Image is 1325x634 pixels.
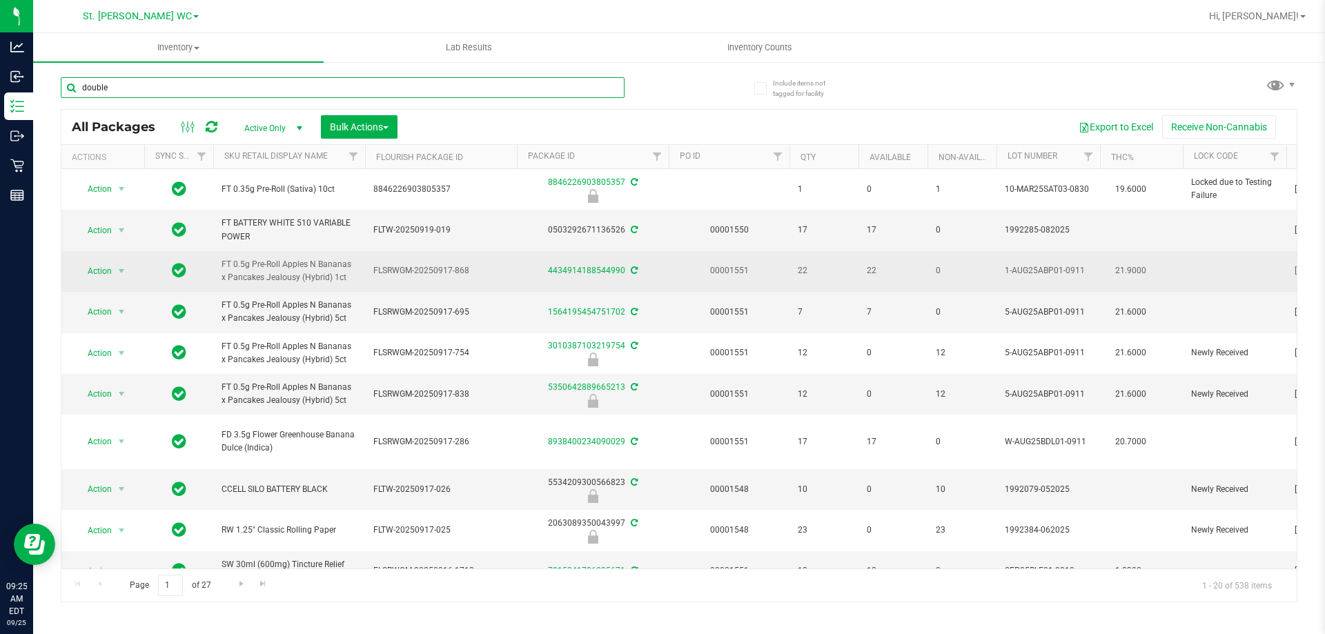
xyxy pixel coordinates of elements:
[867,388,919,401] span: 0
[75,384,112,404] span: Action
[172,261,186,280] span: In Sync
[172,220,186,239] span: In Sync
[798,224,850,237] span: 17
[61,77,625,98] input: Search Package ID, Item Name, SKU, Lot or Part Number...
[155,151,208,161] a: Sync Status
[376,152,463,162] a: Flourish Package ID
[1191,524,1278,537] span: Newly Received
[172,561,186,580] span: In Sync
[1005,483,1092,496] span: 1992079-052025
[867,306,919,319] span: 7
[1191,483,1278,496] span: Newly Received
[867,224,919,237] span: 17
[10,188,24,202] inline-svg: Reports
[373,524,509,537] span: FLTW-20250917-025
[6,580,27,617] p: 09:25 AM EDT
[870,152,911,162] a: Available
[515,189,671,203] div: Locked due to Testing Failure
[72,119,169,135] span: All Packages
[75,521,112,540] span: Action
[75,261,112,281] span: Action
[113,521,130,540] span: select
[373,306,509,319] span: FLSRWGM-20250917-695
[798,483,850,496] span: 10
[231,575,251,593] a: Go to the next page
[222,217,357,243] span: FT BATTERY WHITE 510 VARIABLE POWER
[936,183,988,196] span: 1
[710,307,749,317] a: 00001551
[10,99,24,113] inline-svg: Inventory
[224,151,328,161] a: Sku Retail Display Name
[1162,115,1276,139] button: Receive Non-Cannabis
[1108,302,1153,322] span: 21.6000
[222,183,357,196] span: FT 0.35g Pre-Roll (Sativa) 10ct
[172,343,186,362] span: In Sync
[710,566,749,575] a: 00001551
[222,524,357,537] span: RW 1.25" Classic Rolling Paper
[1108,384,1153,404] span: 21.6000
[629,341,638,350] span: Sync from Compliance System
[767,145,789,168] a: Filter
[515,530,671,544] div: Newly Received
[936,264,988,277] span: 0
[548,307,625,317] a: 1564195454751702
[1005,388,1092,401] span: 5-AUG25ABP01-0911
[10,40,24,54] inline-svg: Analytics
[710,389,749,399] a: 00001551
[629,437,638,446] span: Sync from Compliance System
[113,432,130,451] span: select
[867,435,919,448] span: 17
[936,224,988,237] span: 0
[83,10,192,22] span: St. [PERSON_NAME] WC
[10,159,24,172] inline-svg: Retail
[1111,152,1134,162] a: THC%
[373,435,509,448] span: FLSRWGM-20250917-286
[515,394,671,408] div: Newly Received
[936,564,988,577] span: 0
[33,41,324,54] span: Inventory
[1194,151,1238,161] a: Lock Code
[515,224,671,237] div: 0503292671136526
[614,33,905,62] a: Inventory Counts
[1070,115,1162,139] button: Export to Excel
[798,435,850,448] span: 17
[936,524,988,537] span: 23
[1005,564,1092,577] span: SEP25RLF01-0910
[515,517,671,544] div: 2063089350043997
[867,524,919,537] span: 0
[629,382,638,392] span: Sync from Compliance System
[373,346,509,359] span: FLSRWGM-20250917-754
[710,225,749,235] a: 00001550
[548,382,625,392] a: 5350642889665213
[1005,306,1092,319] span: 5-AUG25ABP01-0911
[710,266,749,275] a: 00001551
[1209,10,1299,21] span: Hi, [PERSON_NAME]!
[1108,432,1153,452] span: 20.7000
[1191,176,1278,202] span: Locked due to Testing Failure
[222,299,357,325] span: FT 0.5g Pre-Roll Apples N Bananas x Pancakes Jealousy (Hybrid) 5ct
[1005,183,1092,196] span: 10-MAR25SAT03-0830
[629,518,638,528] span: Sync from Compliance System
[113,221,130,240] span: select
[113,302,130,321] span: select
[515,489,671,503] div: Newly Received
[190,145,213,168] a: Filter
[113,179,130,199] span: select
[1077,145,1100,168] a: Filter
[1005,224,1092,237] span: 1992285-082025
[222,558,357,584] span: SW 30ml (600mg) Tincture Relief (1:9 CBD:THC)
[75,302,112,321] span: Action
[10,70,24,83] inline-svg: Inbound
[629,225,638,235] span: Sync from Compliance System
[709,41,811,54] span: Inventory Counts
[222,428,357,455] span: FD 3.5g Flower Greenhouse Banana Dulce (Indica)
[1108,561,1148,581] span: 1.8300
[798,264,850,277] span: 22
[548,177,625,187] a: 8846226903805357
[798,524,850,537] span: 23
[75,562,112,581] span: Action
[222,258,357,284] span: FT 0.5g Pre-Roll Apples N Bananas x Pancakes Jealousy (Hybrid) 1ct
[936,483,988,496] span: 10
[773,78,842,99] span: Include items not tagged for facility
[867,183,919,196] span: 0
